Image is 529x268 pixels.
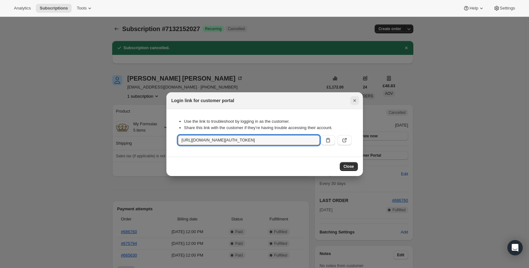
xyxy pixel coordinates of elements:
[184,125,352,131] li: Share this link with the customer if they’re having trouble accessing their account.
[73,4,97,13] button: Tools
[36,4,72,13] button: Subscriptions
[344,164,354,169] span: Close
[490,4,519,13] button: Settings
[507,240,523,255] div: Open Intercom Messenger
[459,4,488,13] button: Help
[10,4,35,13] button: Analytics
[77,6,87,11] span: Tools
[171,97,234,104] h2: Login link for customer portal
[350,96,359,105] button: Close
[184,118,352,125] li: Use the link to troubleshoot by logging in as the customer.
[40,6,68,11] span: Subscriptions
[340,162,358,171] button: Close
[500,6,515,11] span: Settings
[469,6,478,11] span: Help
[14,6,31,11] span: Analytics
